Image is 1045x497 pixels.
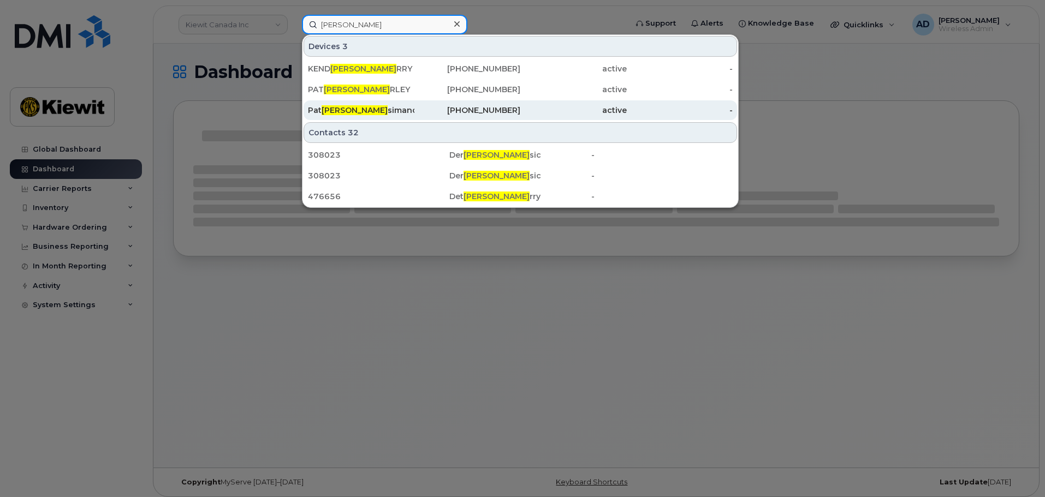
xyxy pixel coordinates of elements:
[627,84,733,95] div: -
[304,145,737,165] a: 308023Der[PERSON_NAME]sic-
[591,149,733,160] div: -
[308,63,414,74] div: KEND RRY
[348,127,359,138] span: 32
[520,63,627,74] div: active
[414,105,521,116] div: [PHONE_NUMBER]
[449,170,591,181] div: Der sic
[414,84,521,95] div: [PHONE_NUMBER]
[464,191,530,201] span: [PERSON_NAME]
[520,84,627,95] div: active
[324,85,390,94] span: [PERSON_NAME]
[322,105,388,115] span: [PERSON_NAME]
[464,150,530,160] span: [PERSON_NAME]
[308,170,449,181] div: 308023
[449,191,591,202] div: Det rry
[627,63,733,74] div: -
[520,105,627,116] div: active
[304,122,737,143] div: Contacts
[304,80,737,99] a: PAT[PERSON_NAME]RLEY[PHONE_NUMBER]active-
[414,63,521,74] div: [PHONE_NUMBER]
[304,100,737,120] a: Pat[PERSON_NAME]simano[PHONE_NUMBER]active-
[591,170,733,181] div: -
[591,191,733,202] div: -
[304,36,737,57] div: Devices
[998,450,1037,489] iframe: Messenger Launcher
[627,105,733,116] div: -
[342,41,348,52] span: 3
[308,84,414,95] div: PAT RLEY
[464,171,530,181] span: [PERSON_NAME]
[304,59,737,79] a: KEND[PERSON_NAME]RRY[PHONE_NUMBER]active-
[330,64,396,74] span: [PERSON_NAME]
[308,149,449,160] div: 308023
[449,149,591,160] div: Der sic
[308,191,449,202] div: 476656
[304,166,737,185] a: 308023Der[PERSON_NAME]sic-
[304,187,737,206] a: 476656Det[PERSON_NAME]rry-
[308,105,414,116] div: Pat simano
